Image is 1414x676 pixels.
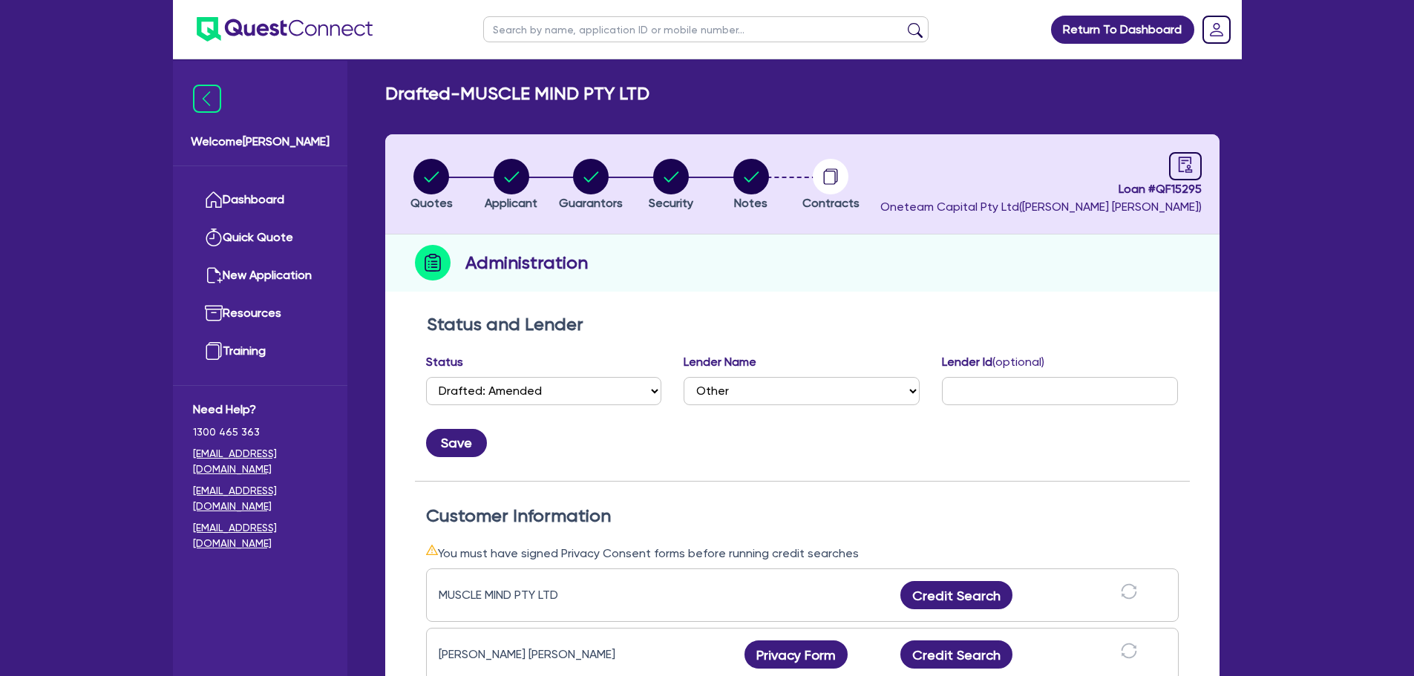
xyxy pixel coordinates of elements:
h2: Customer Information [426,505,1179,527]
img: quest-connect-logo-blue [197,17,373,42]
span: Quotes [410,196,453,210]
img: step-icon [415,245,451,280]
button: Save [426,429,487,457]
label: Lender Id [942,353,1044,371]
img: icon-menu-close [193,85,221,113]
span: Need Help? [193,401,327,419]
span: sync [1121,643,1137,659]
div: You must have signed Privacy Consent forms before running credit searches [426,544,1179,562]
img: training [205,342,223,360]
a: Training [193,332,327,370]
span: Security [649,196,693,210]
h2: Status and Lender [427,314,1178,335]
div: [PERSON_NAME] [PERSON_NAME] [439,646,624,663]
label: Lender Name [684,353,756,371]
button: Security [648,158,694,213]
a: Quick Quote [193,219,327,257]
button: sync [1116,642,1142,668]
h2: Drafted - MUSCLE MIND PTY LTD [385,83,649,105]
button: Applicant [484,158,538,213]
span: Applicant [485,196,537,210]
a: [EMAIL_ADDRESS][DOMAIN_NAME] [193,520,327,551]
a: Dashboard [193,181,327,219]
button: Credit Search [900,640,1013,669]
label: Status [426,353,463,371]
img: quick-quote [205,229,223,246]
span: Loan # QF15295 [880,180,1202,198]
span: sync [1121,583,1137,600]
span: warning [426,544,438,556]
span: (optional) [992,355,1044,369]
a: Resources [193,295,327,332]
img: resources [205,304,223,322]
button: sync [1116,583,1142,608]
div: MUSCLE MIND PTY LTD [439,586,624,604]
button: Guarantors [558,158,623,213]
input: Search by name, application ID or mobile number... [483,16,929,42]
a: [EMAIL_ADDRESS][DOMAIN_NAME] [193,446,327,477]
span: Notes [734,196,767,210]
a: Return To Dashboard [1051,16,1194,44]
button: Quotes [410,158,454,213]
button: Credit Search [900,581,1013,609]
img: new-application [205,266,223,284]
button: Privacy Form [744,640,848,669]
span: Guarantors [559,196,623,210]
span: 1300 465 363 [193,424,327,440]
button: Notes [733,158,770,213]
button: Contracts [802,158,860,213]
span: Oneteam Capital Pty Ltd ( [PERSON_NAME] [PERSON_NAME] ) [880,200,1202,214]
h2: Administration [465,249,588,276]
span: audit [1177,157,1194,173]
span: Contracts [802,196,860,210]
a: New Application [193,257,327,295]
a: [EMAIL_ADDRESS][DOMAIN_NAME] [193,483,327,514]
span: Welcome [PERSON_NAME] [191,133,330,151]
a: Dropdown toggle [1197,10,1236,49]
